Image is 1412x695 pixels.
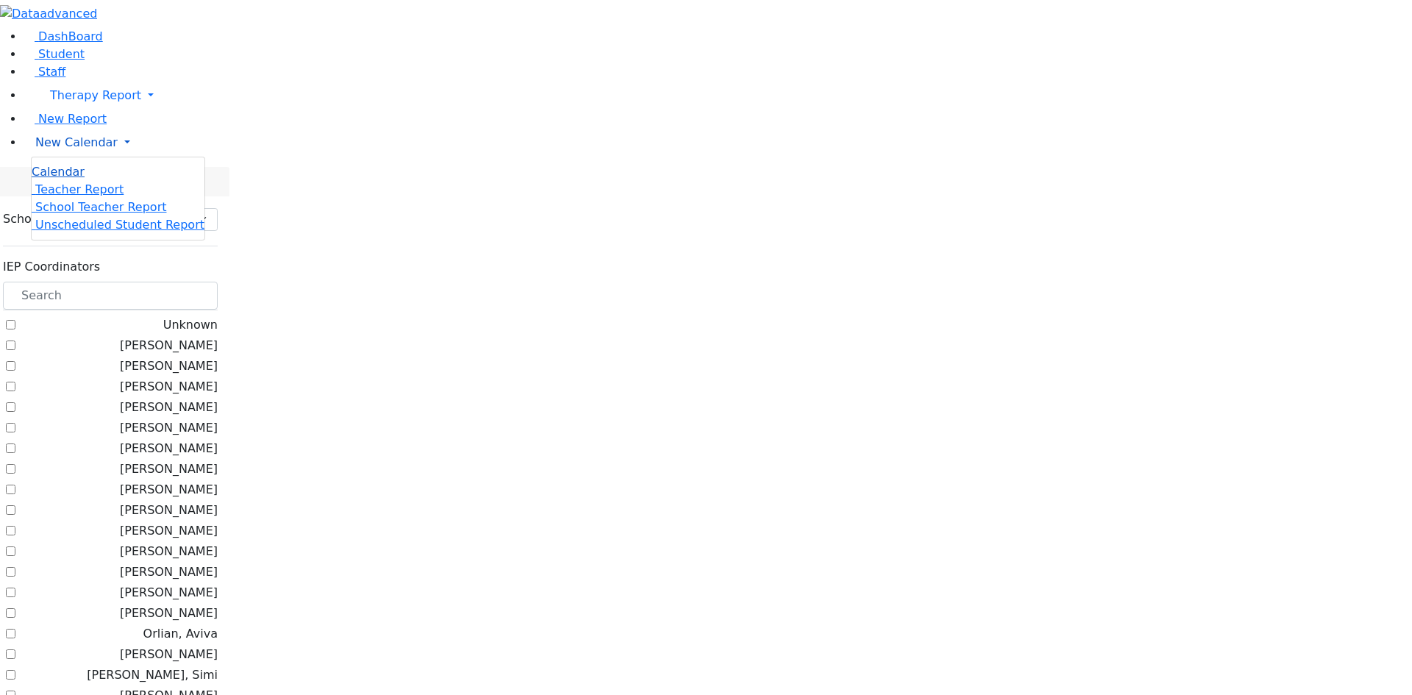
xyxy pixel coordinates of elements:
[35,218,204,232] span: Unscheduled Student Report
[32,200,166,214] a: School Teacher Report
[32,165,85,179] span: Calendar
[24,29,103,43] a: DashBoard
[24,81,1412,110] a: Therapy Report
[3,258,100,276] label: IEP Coordinators
[120,605,218,622] label: [PERSON_NAME]
[120,440,218,457] label: [PERSON_NAME]
[24,47,85,61] a: Student
[32,163,85,181] a: Calendar
[38,47,85,61] span: Student
[120,646,218,663] label: [PERSON_NAME]
[38,112,107,126] span: New Report
[32,182,124,196] a: Teacher Report
[120,357,218,375] label: [PERSON_NAME]
[35,135,118,149] span: New Calendar
[120,543,218,560] label: [PERSON_NAME]
[38,65,65,79] span: Staff
[3,282,218,310] input: Search
[50,88,141,102] span: Therapy Report
[143,625,218,643] label: Orlian, Aviva
[3,210,76,228] label: School Years
[120,563,218,581] label: [PERSON_NAME]
[120,337,218,354] label: [PERSON_NAME]
[120,481,218,499] label: [PERSON_NAME]
[120,399,218,416] label: [PERSON_NAME]
[24,65,65,79] a: Staff
[120,584,218,602] label: [PERSON_NAME]
[31,157,205,240] ul: Therapy Report
[163,316,218,334] label: Unknown
[120,419,218,437] label: [PERSON_NAME]
[38,29,103,43] span: DashBoard
[35,200,166,214] span: School Teacher Report
[87,666,218,684] label: [PERSON_NAME], Simi
[120,522,218,540] label: [PERSON_NAME]
[35,182,124,196] span: Teacher Report
[120,460,218,478] label: [PERSON_NAME]
[32,218,204,232] a: Unscheduled Student Report
[120,378,218,396] label: [PERSON_NAME]
[24,112,107,126] a: New Report
[120,502,218,519] label: [PERSON_NAME]
[24,128,1412,157] a: New Calendar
